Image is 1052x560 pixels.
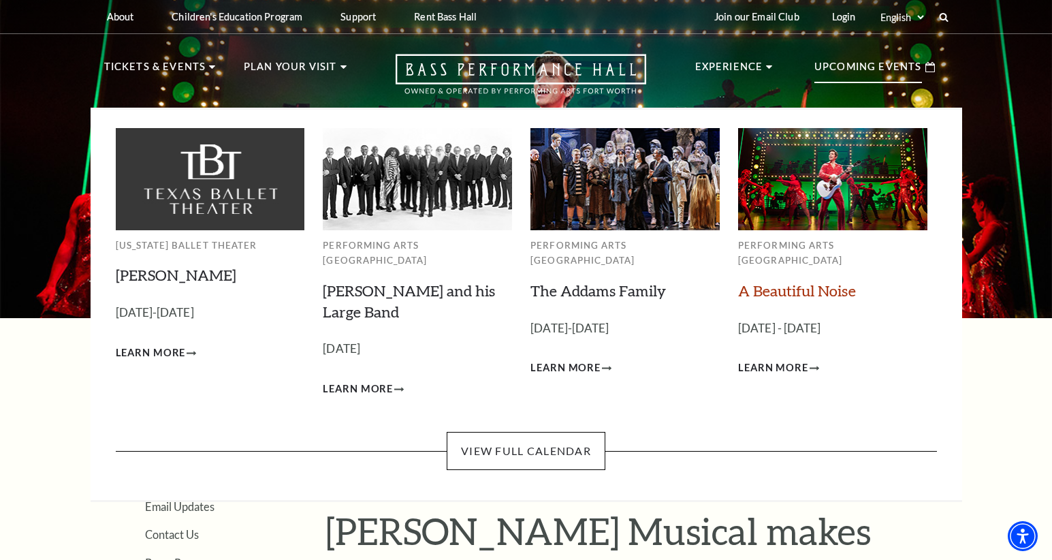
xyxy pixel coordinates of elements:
a: Email Updates [145,500,214,513]
p: [DATE] [323,339,512,359]
a: Learn More Lyle Lovett and his Large Band [323,381,404,398]
div: Accessibility Menu [1008,521,1038,551]
p: [DATE]-[DATE] [116,303,305,323]
p: Rent Bass Hall [414,11,477,22]
a: The Addams Family [530,281,666,300]
a: Open this option [347,54,695,108]
select: Select: [878,11,926,24]
a: Learn More Peter Pan [116,345,197,362]
a: Contact Us [145,528,199,541]
p: Children's Education Program [172,11,302,22]
img: Performing Arts Fort Worth [323,128,512,230]
p: Experience [695,59,763,83]
a: [PERSON_NAME] [116,266,236,284]
p: Support [340,11,376,22]
p: [DATE]-[DATE] [530,319,720,339]
p: Performing Arts [GEOGRAPHIC_DATA] [738,238,927,268]
span: Learn More [738,360,808,377]
p: Upcoming Events [814,59,922,83]
span: Learn More [530,360,601,377]
img: Performing Arts Fort Worth [738,128,927,230]
span: Learn More [323,381,393,398]
a: A Beautiful Noise [738,281,856,300]
a: [PERSON_NAME] and his Large Band [323,281,495,321]
p: Performing Arts [GEOGRAPHIC_DATA] [323,238,512,268]
a: Learn More A Beautiful Noise [738,360,819,377]
p: Tickets & Events [104,59,206,83]
p: Performing Arts [GEOGRAPHIC_DATA] [530,238,720,268]
p: [US_STATE] Ballet Theater [116,238,305,253]
p: Plan Your Visit [244,59,337,83]
a: Learn More The Addams Family [530,360,611,377]
p: [DATE] - [DATE] [738,319,927,339]
p: About [107,11,134,22]
span: Learn More [116,345,186,362]
a: View Full Calendar [447,432,605,470]
img: Performing Arts Fort Worth [530,128,720,230]
img: Texas Ballet Theater [116,128,305,230]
